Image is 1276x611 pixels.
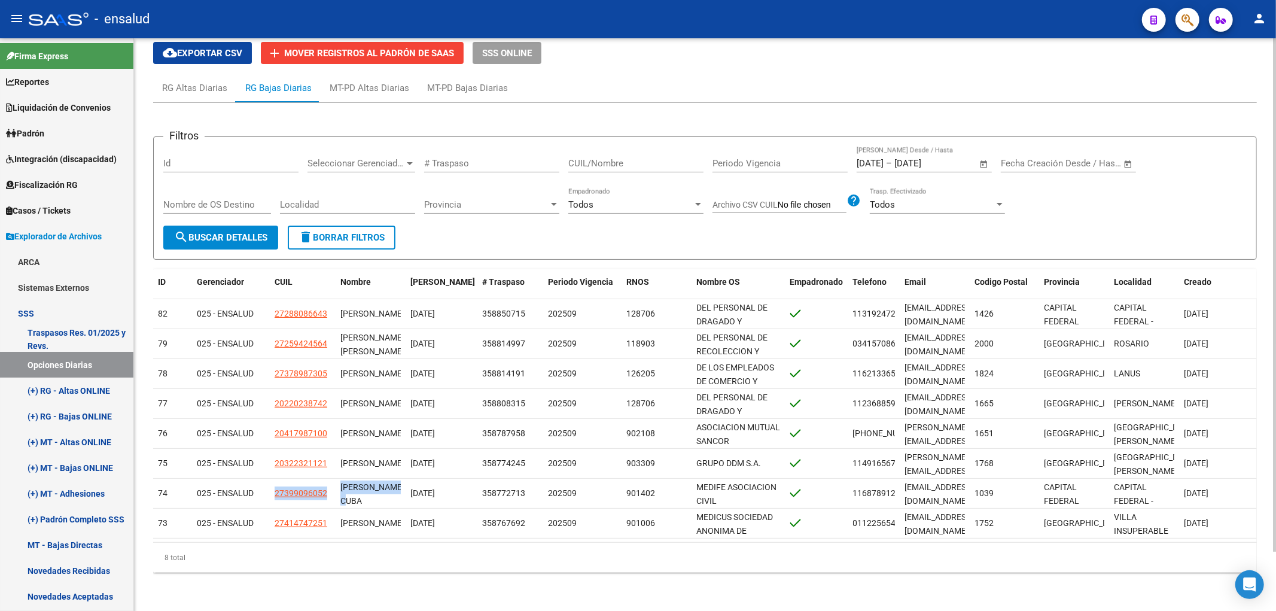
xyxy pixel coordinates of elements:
h3: Filtros [163,127,205,144]
datatable-header-cell: Creado [1179,269,1257,309]
span: 82 [158,309,168,318]
div: MT-PD Altas Diarias [330,81,409,95]
span: zappavigna@saludsa.com.ar [905,452,973,490]
span: [DATE] [1184,339,1208,348]
div: Open Intercom Messenger [1235,570,1264,599]
span: Localidad [1114,277,1152,287]
span: Todos [568,199,593,210]
span: 73 [158,518,168,528]
span: ASOCIACION MUTUAL SANCOR [696,422,780,446]
span: 358767692 [482,518,525,528]
span: Buscar Detalles [174,232,267,243]
mat-icon: cloud_download [163,45,177,60]
span: [DATE] [1184,458,1208,468]
input: Start date [857,158,884,169]
span: [PERSON_NAME] [410,277,475,287]
span: [DATE] [1184,518,1208,528]
span: Archivo CSV CUIL [712,200,778,209]
span: 025 - ENSALUD [197,458,254,468]
span: [PERSON_NAME] [340,399,404,408]
span: Micaelaapellegrino@gmail.com [905,363,973,386]
span: 358772713 [482,488,525,498]
span: Seleccionar Gerenciador [307,158,404,169]
mat-icon: search [174,230,188,244]
span: VILLA INSUPERABLE [1114,512,1168,536]
datatable-header-cell: Nombre OS [692,269,785,309]
div: 8 total [153,543,1257,573]
span: [GEOGRAPHIC_DATA][PERSON_NAME] [1114,452,1195,476]
span: loyobelenalejandra@gmail.com [905,482,973,506]
button: Exportar CSV [153,42,252,64]
span: CAPITAL FEDERAL - [PERSON_NAME](2801-3000) [1114,303,1178,353]
span: [DATE] [1184,309,1208,318]
div: [DATE] [410,367,473,381]
datatable-header-cell: Provincia [1040,269,1110,309]
span: 1131924721 [853,309,901,318]
span: 903309 [626,458,655,468]
span: 1768 [974,458,994,468]
span: Codigo Postal [974,277,1028,287]
input: Start date [1001,158,1040,169]
span: Borrar Filtros [299,232,385,243]
span: 20417987100 [275,428,327,438]
div: MT-PD Bajas Diarias [427,81,508,95]
span: 74 [158,488,168,498]
span: 202509 [548,399,577,408]
span: 025 - ENSALUD [197,428,254,438]
span: [GEOGRAPHIC_DATA] [1044,428,1125,438]
span: 1039 [974,488,994,498]
span: Provincia [1044,277,1080,287]
button: Open calendar [1122,157,1135,171]
span: Firma Express [6,50,68,63]
span: 1824 [974,369,994,378]
span: 202509 [548,518,577,528]
mat-icon: person [1252,11,1266,26]
span: MEDIFE ASOCIACION CIVIL [696,482,776,506]
span: 1665 [974,399,994,408]
span: 03415708692 [853,339,906,348]
span: Telefono [853,277,887,287]
span: 358808315 [482,399,525,408]
span: [PERSON_NAME] [340,518,404,528]
div: [DATE] [410,457,473,470]
span: 202509 [548,428,577,438]
span: [DATE] [1184,488,1208,498]
span: MEDICUS SOCIEDAD ANONIMA DE ASISTENCIA MEDICA Y CIENTIFICA [696,512,775,563]
span: - ensalud [95,6,150,32]
span: 025 - ENSALUD [197,339,254,348]
span: 79 [158,339,168,348]
span: 202509 [548,488,577,498]
mat-icon: help [846,193,861,208]
span: Nombre OS [696,277,740,287]
span: DEL PERSONAL DE RECOLECCION Y [PERSON_NAME] [696,333,768,370]
span: [DATE] [1184,399,1208,408]
button: Mover registros al PADRÓN de SAAS [261,42,464,64]
div: [DATE] [410,307,473,321]
span: 025 - ENSALUD [197,518,254,528]
span: [PERSON_NAME] [1114,399,1178,408]
div: [DATE] [410,427,473,440]
button: Borrar Filtros [288,226,395,250]
mat-icon: delete [299,230,313,244]
span: 1651 [974,428,994,438]
datatable-header-cell: Email [900,269,970,309]
span: 1162133650 [853,369,901,378]
span: 128706 [626,399,655,408]
span: Liquidación de Convenios [6,101,111,114]
span: 1752 [974,518,994,528]
span: 128706 [626,309,655,318]
span: 76 [158,428,168,438]
datatable-header-cell: Telefono [848,269,900,309]
datatable-header-cell: Empadronado [785,269,848,309]
span: 025 - ENSALUD [197,488,254,498]
span: Reportes [6,75,49,89]
button: SSS ONLINE [473,42,541,64]
mat-icon: menu [10,11,24,26]
span: gimenezdaniela321@gmail.com [905,333,973,356]
span: Fiscalización RG [6,178,78,191]
span: SSS ONLINE [482,48,532,59]
span: [GEOGRAPHIC_DATA] [1044,458,1125,468]
span: DEL PERSONAL DE DRAGADO Y BALIZAMIENTO [696,393,768,430]
span: 1426 [974,309,994,318]
div: RG Altas Diarias [162,81,227,95]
